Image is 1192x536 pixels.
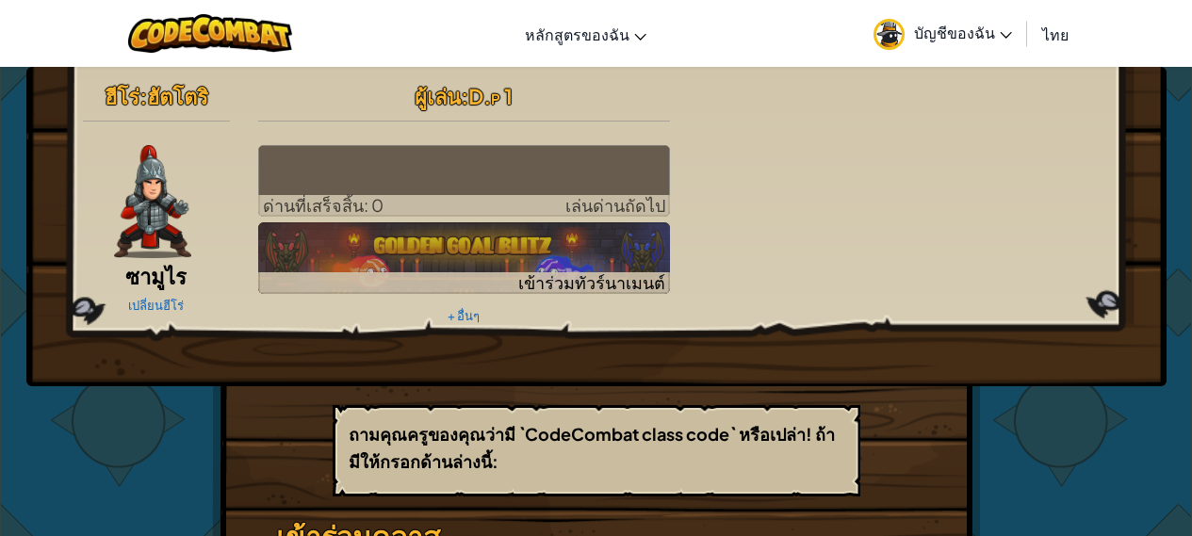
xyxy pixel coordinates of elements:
span: ซามูไร [125,263,187,289]
img: avatar [874,19,905,50]
a: เล่นด่านถัดไป [258,145,670,217]
a: + อื่นๆ [448,308,480,323]
span: เล่นด่านถัดไป [565,194,665,216]
a: เข้าร่วมทัวร์นาเมนต์ [258,222,670,294]
img: samurai.pose.png [114,145,191,258]
a: เปลี่ยนฮีโร่ [128,298,184,313]
img: CodeCombat logo [128,14,293,53]
span: D.p 1 [468,83,513,109]
span: : [461,83,468,109]
span: ฮีโร่ [105,83,139,109]
a: ไทย [1033,8,1078,59]
span: ผู้เล่น [415,83,461,109]
span: เข้าร่วมทัวร์นาเมนต์ [518,271,665,293]
a: บัญชีของฉัน [864,4,1021,63]
span: ฮัตโตริ [147,83,208,109]
span: บัญชีของฉัน [914,23,1012,42]
span: หลักสูตรของฉัน [525,24,629,44]
img: Golden Goal [258,222,670,294]
span: ไทย [1042,24,1069,44]
span: ด่านที่เสร็จสิ้น: 0 [263,194,384,216]
a: หลักสูตรของฉัน [515,8,656,59]
span: : [139,83,147,109]
b: ถามคุณครูของคุณว่ามี `CodeCombat class code` หรือเปล่า! ถ้ามีให้กรอกด้านล่างนี้: [349,423,835,472]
